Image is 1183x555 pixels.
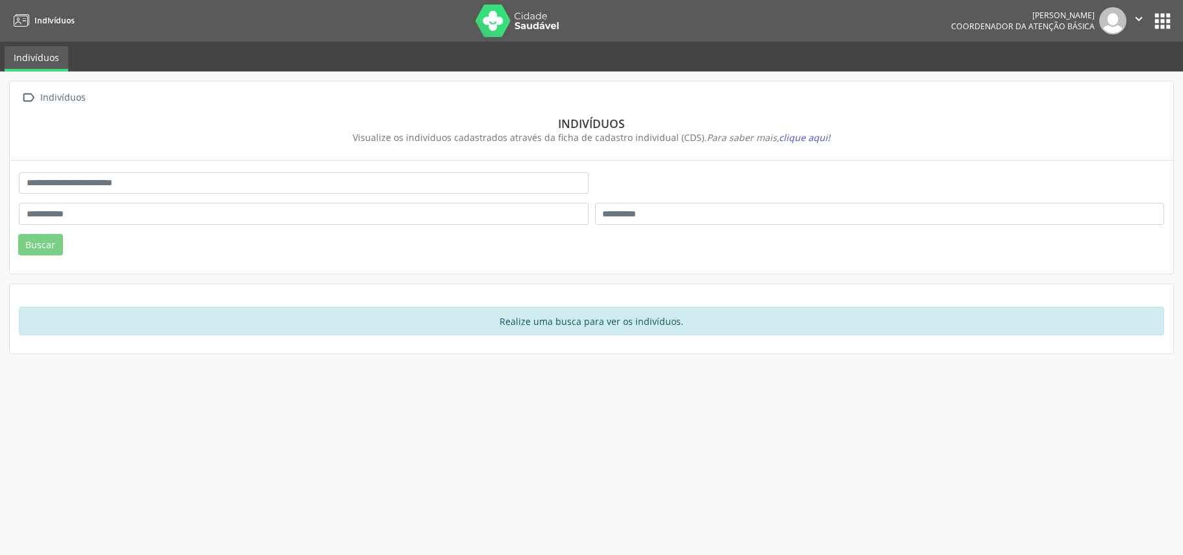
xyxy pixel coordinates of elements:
[38,88,88,107] div: Indivíduos
[9,10,75,31] a: Indivíduos
[19,88,38,107] i: 
[34,15,75,26] span: Indivíduos
[19,307,1164,335] div: Realize uma busca para ver os indivíduos.
[779,131,830,144] span: clique aqui!
[951,21,1095,32] span: Coordenador da Atenção Básica
[19,88,88,107] a:  Indivíduos
[18,234,63,256] button: Buscar
[707,131,830,144] i: Para saber mais,
[28,131,1155,144] div: Visualize os indivíduos cadastrados através da ficha de cadastro individual (CDS).
[1126,7,1151,34] button: 
[1099,7,1126,34] img: img
[5,46,68,71] a: Indivíduos
[951,10,1095,21] div: [PERSON_NAME]
[1132,12,1146,26] i: 
[28,116,1155,131] div: Indivíduos
[1151,10,1174,32] button: apps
